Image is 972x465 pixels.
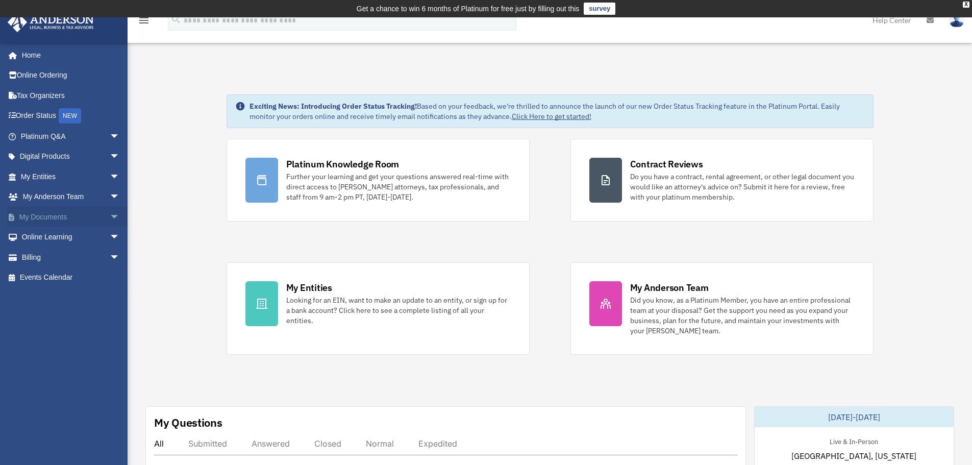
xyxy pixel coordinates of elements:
[7,247,135,267] a: Billingarrow_drop_down
[7,187,135,207] a: My Anderson Teamarrow_drop_down
[314,438,341,449] div: Closed
[110,207,130,228] span: arrow_drop_down
[7,267,135,288] a: Events Calendar
[821,435,886,446] div: Live & In-Person
[7,146,135,167] a: Digital Productsarrow_drop_down
[570,139,874,222] a: Contract Reviews Do you have a contract, rental agreement, or other legal document you would like...
[949,13,964,28] img: User Pic
[7,166,135,187] a: My Entitiesarrow_drop_down
[630,281,709,294] div: My Anderson Team
[110,247,130,268] span: arrow_drop_down
[110,166,130,187] span: arrow_drop_down
[7,65,135,86] a: Online Ordering
[286,295,511,326] div: Looking for an EIN, want to make an update to an entity, or sign up for a bank account? Click her...
[791,450,916,462] span: [GEOGRAPHIC_DATA], [US_STATE]
[110,227,130,248] span: arrow_drop_down
[250,102,417,111] strong: Exciting News: Introducing Order Status Tracking!
[227,262,530,355] a: My Entities Looking for an EIN, want to make an update to an entity, or sign up for a bank accoun...
[7,227,135,248] a: Online Learningarrow_drop_down
[138,18,150,27] a: menu
[250,101,865,121] div: Based on your feedback, we're thrilled to announce the launch of our new Order Status Tracking fe...
[188,438,227,449] div: Submitted
[7,207,135,227] a: My Documentsarrow_drop_down
[154,415,222,430] div: My Questions
[512,112,591,121] a: Click Here to get started!
[138,14,150,27] i: menu
[755,407,954,427] div: [DATE]-[DATE]
[963,2,969,8] div: close
[5,12,97,32] img: Anderson Advisors Platinum Portal
[227,139,530,222] a: Platinum Knowledge Room Further your learning and get your questions answered real-time with dire...
[366,438,394,449] div: Normal
[286,281,332,294] div: My Entities
[59,108,81,124] div: NEW
[418,438,457,449] div: Expedited
[110,146,130,167] span: arrow_drop_down
[252,438,290,449] div: Answered
[286,172,511,202] div: Further your learning and get your questions answered real-time with direct access to [PERSON_NAM...
[7,106,135,127] a: Order StatusNEW
[7,85,135,106] a: Tax Organizers
[584,3,615,15] a: survey
[630,295,855,336] div: Did you know, as a Platinum Member, you have an entire professional team at your disposal? Get th...
[630,172,855,202] div: Do you have a contract, rental agreement, or other legal document you would like an attorney's ad...
[170,14,182,25] i: search
[154,438,164,449] div: All
[110,187,130,208] span: arrow_drop_down
[110,126,130,147] span: arrow_drop_down
[7,45,130,65] a: Home
[286,158,400,170] div: Platinum Knowledge Room
[570,262,874,355] a: My Anderson Team Did you know, as a Platinum Member, you have an entire professional team at your...
[7,126,135,146] a: Platinum Q&Aarrow_drop_down
[630,158,703,170] div: Contract Reviews
[357,3,580,15] div: Get a chance to win 6 months of Platinum for free just by filling out this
